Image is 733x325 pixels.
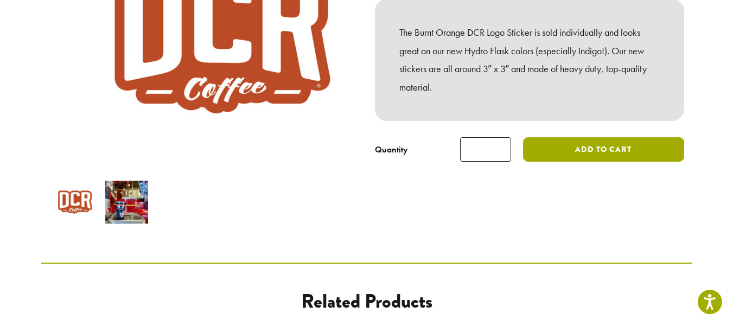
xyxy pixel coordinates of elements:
[105,181,148,224] img: Burnt Orange DCR Logo Sticker - Image 2
[399,23,660,97] p: The Burnt Orange DCR Logo Sticker is sold individually and looks great on our new Hydro Flask col...
[129,290,605,313] h2: Related products
[54,181,97,224] img: Burnt Orange DCR Logo Sticker
[460,137,511,162] input: Product quantity
[375,143,408,156] div: Quantity
[523,137,684,162] button: Add to cart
